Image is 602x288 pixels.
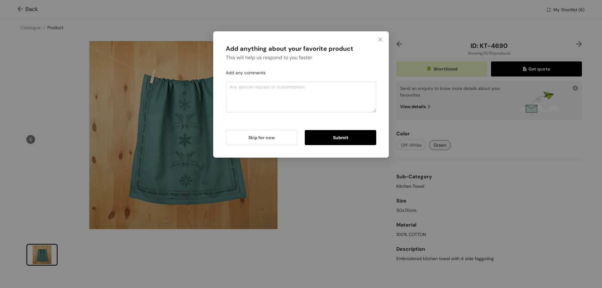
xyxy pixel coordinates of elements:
span: Submit [333,134,348,141]
div: This will help us respond to you faster [226,54,376,69]
span: Add any comments [226,70,266,76]
div: Add anything about your favorite product [226,44,376,54]
button: Skip for now [226,130,297,145]
button: Close [372,31,389,48]
button: Submit [305,130,376,145]
span: Skip for now [248,134,275,141]
span: close [378,37,383,42]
